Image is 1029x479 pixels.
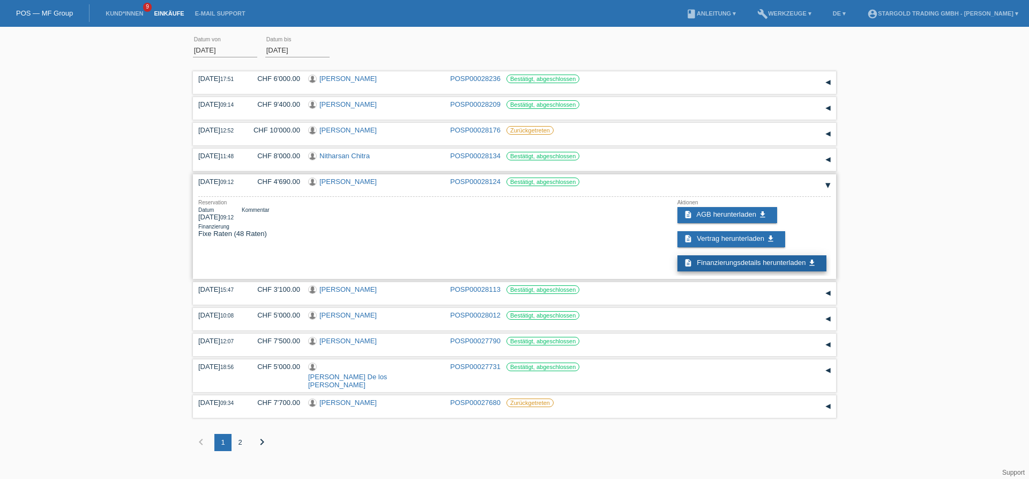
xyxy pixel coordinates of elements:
[820,285,836,301] div: auf-/zuklappen
[506,152,579,160] label: Bestätigt, abgeschlossen
[198,399,241,407] div: [DATE]
[820,126,836,142] div: auf-/zuklappen
[506,337,579,345] label: Bestätigt, abgeschlossen
[220,287,234,293] span: 15:47
[677,200,831,205] div: Aktionen
[450,100,501,108] a: POSP00028209
[450,363,501,371] a: POSP00027731
[198,224,286,230] div: Finanzierung
[220,179,234,185] span: 09:12
[249,100,300,108] div: CHF 9'400.00
[249,311,300,319] div: CHF 5'000.00
[766,234,775,243] i: get_app
[677,207,777,223] a: description AGB herunterladen get_app
[757,9,768,19] i: build
[681,10,741,17] a: bookAnleitung ▾
[450,311,501,319] a: POSP00028012
[450,399,501,407] a: POSP00027680
[249,363,300,371] div: CHF 5'000.00
[867,9,878,19] i: account_circle
[506,178,579,186] label: Bestätigt, abgeschlossen
[677,231,785,247] a: description Vertrag herunterladen get_app
[319,75,377,83] a: [PERSON_NAME]
[506,363,579,371] label: Bestätigt, abgeschlossen
[450,178,501,186] a: POSP00028124
[198,178,241,186] div: [DATE]
[249,399,300,407] div: CHF 7'700.00
[190,10,251,17] a: E-Mail Support
[198,75,241,83] div: [DATE]
[506,75,579,83] label: Bestätigt, abgeschlossen
[820,311,836,327] div: auf-/zuklappen
[198,363,241,371] div: [DATE]
[506,399,554,407] label: Zurückgetreten
[697,259,806,267] span: Finanzierungsdetails herunterladen
[198,207,234,213] div: Datum
[820,152,836,168] div: auf-/zuklappen
[198,100,241,108] div: [DATE]
[820,337,836,353] div: auf-/zuklappen
[684,210,692,219] i: description
[220,76,234,82] span: 17:51
[256,436,269,448] i: chevron_right
[827,10,851,17] a: DE ▾
[220,400,234,406] span: 09:34
[506,126,554,135] label: Zurückgetreten
[684,259,692,267] i: description
[220,215,234,220] span: 09:12
[752,10,817,17] a: buildWerkzeuge ▾
[198,224,286,238] div: Fixe Raten (48 Raten)
[220,128,234,134] span: 12:52
[677,255,826,271] a: description Finanzierungsdetails herunterladen get_app
[249,178,300,186] div: CHF 4'690.00
[820,75,836,91] div: auf-/zuklappen
[198,207,234,221] div: [DATE]
[220,364,234,370] span: 18:56
[232,434,249,451] div: 2
[16,9,73,17] a: POS — MF Group
[319,399,377,407] a: [PERSON_NAME]
[319,100,377,108] a: [PERSON_NAME]
[1002,469,1025,476] a: Support
[820,100,836,116] div: auf-/zuklappen
[319,311,377,319] a: [PERSON_NAME]
[820,399,836,415] div: auf-/zuklappen
[686,9,697,19] i: book
[684,234,692,243] i: description
[220,313,234,319] span: 10:08
[143,3,152,12] span: 9
[249,285,300,293] div: CHF 3'100.00
[820,178,836,194] div: auf-/zuklappen
[450,285,501,293] a: POSP00028113
[308,373,387,389] a: [PERSON_NAME] De los [PERSON_NAME]
[214,434,232,451] div: 1
[220,102,234,108] span: 09:14
[758,210,767,219] i: get_app
[198,337,241,345] div: [DATE]
[319,337,377,345] a: [PERSON_NAME]
[198,152,241,160] div: [DATE]
[198,200,286,205] div: Reservation
[450,75,501,83] a: POSP00028236
[697,234,764,242] span: Vertrag herunterladen
[148,10,189,17] a: Einkäufe
[319,126,377,134] a: [PERSON_NAME]
[862,10,1024,17] a: account_circleStargold Trading GmbH - [PERSON_NAME] ▾
[450,337,501,345] a: POSP00027790
[249,126,300,134] div: CHF 10'000.00
[808,259,816,267] i: get_app
[249,152,300,160] div: CHF 8'000.00
[220,153,234,159] span: 11:48
[198,126,241,134] div: [DATE]
[198,285,241,293] div: [DATE]
[319,178,377,186] a: [PERSON_NAME]
[319,152,370,160] a: Nitharsan Chitra
[198,311,241,319] div: [DATE]
[506,285,579,294] label: Bestätigt, abgeschlossen
[450,126,501,134] a: POSP00028176
[506,100,579,109] label: Bestätigt, abgeschlossen
[450,152,501,160] a: POSP00028134
[242,207,270,213] div: Kommentar
[100,10,148,17] a: Kund*innen
[249,75,300,83] div: CHF 6'000.00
